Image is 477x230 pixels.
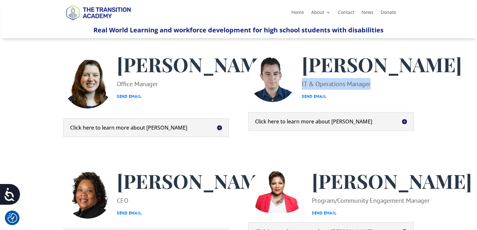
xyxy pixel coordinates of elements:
[291,10,304,17] a: Home
[93,26,384,34] span: Real World Learning and workforce development for high school students with disabilities
[312,168,472,194] span: [PERSON_NAME]
[117,51,277,77] span: [PERSON_NAME]
[302,51,462,77] span: [PERSON_NAME]
[63,1,133,24] img: TTA Brand_TTA Primary Logo_Horizontal_Light BG
[311,10,331,17] a: About
[302,78,462,102] p: IT & Operations Manager
[70,125,222,130] h5: Click here to learn more about [PERSON_NAME]
[361,10,373,17] a: News
[63,19,133,25] a: Logo-Noticias
[255,119,407,124] h5: Click here to learn more about [PERSON_NAME]
[63,53,112,109] img: Heather Jackson
[381,10,396,17] a: Donate
[117,210,142,216] a: Send Email
[117,94,142,99] a: Send Email
[7,213,17,223] button: Cookie Settings
[7,213,17,223] img: Revisit consent button
[302,94,327,99] a: Send Email
[312,210,337,216] a: Send Email
[117,195,277,219] div: CEO
[338,10,354,17] a: Contact
[312,195,472,225] p: Program/Community Engagement Manager
[117,78,277,102] p: Office Manager
[117,168,277,194] span: [PERSON_NAME]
